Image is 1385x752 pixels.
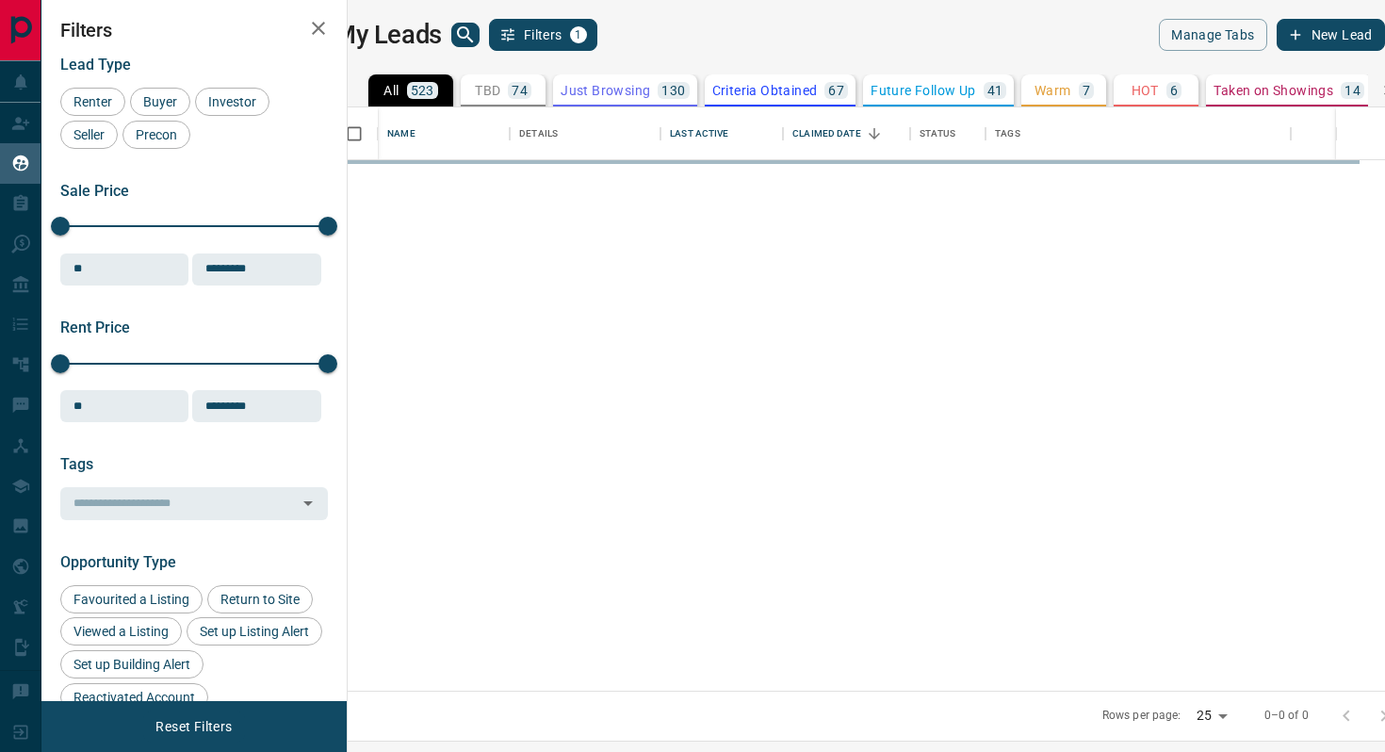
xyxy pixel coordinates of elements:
div: Name [378,107,510,160]
div: Favourited a Listing [60,585,203,613]
p: Taken on Showings [1214,84,1333,97]
p: 14 [1344,84,1361,97]
button: search button [451,23,480,47]
p: 6 [1170,84,1178,97]
span: 1 [572,28,585,41]
div: Tags [986,107,1291,160]
span: Reactivated Account [67,690,202,705]
button: Open [295,490,321,516]
button: Manage Tabs [1159,19,1266,51]
p: 130 [661,84,685,97]
h1: My Leads [334,20,442,50]
span: Opportunity Type [60,553,176,571]
p: 7 [1083,84,1090,97]
div: Return to Site [207,585,313,613]
div: Buyer [130,88,190,116]
span: Precon [129,127,184,142]
div: 25 [1189,702,1234,729]
div: Investor [195,88,269,116]
p: 0–0 of 0 [1264,708,1309,724]
p: All [383,84,399,97]
p: 74 [512,84,528,97]
span: Buyer [137,94,184,109]
div: Renter [60,88,125,116]
span: Renter [67,94,119,109]
p: 67 [828,84,844,97]
div: Last Active [660,107,783,160]
span: Lead Type [60,56,131,74]
div: Tags [995,107,1020,160]
span: Set up Listing Alert [193,624,316,639]
div: Seller [60,121,118,149]
div: Precon [122,121,190,149]
span: Tags [60,455,93,473]
p: 41 [987,84,1003,97]
span: Rent Price [60,319,130,336]
div: Reactivated Account [60,683,208,711]
div: Status [910,107,986,160]
button: Sort [861,121,888,147]
div: Status [920,107,955,160]
button: New Lead [1277,19,1385,51]
span: Sale Price [60,182,129,200]
span: Viewed a Listing [67,624,175,639]
p: TBD [475,84,500,97]
div: Set up Building Alert [60,650,204,678]
div: Details [510,107,660,160]
div: Last Active [670,107,728,160]
div: Viewed a Listing [60,617,182,646]
p: HOT [1132,84,1159,97]
span: Favourited a Listing [67,592,196,607]
span: Seller [67,127,111,142]
p: Just Browsing [561,84,650,97]
div: Set up Listing Alert [187,617,322,646]
p: Future Follow Up [871,84,975,97]
div: Details [519,107,558,160]
p: Rows per page: [1102,708,1181,724]
button: Reset Filters [143,711,244,743]
div: Name [387,107,415,160]
span: Investor [202,94,263,109]
button: Filters1 [489,19,597,51]
div: Claimed Date [783,107,910,160]
p: 523 [411,84,434,97]
p: Criteria Obtained [712,84,818,97]
span: Set up Building Alert [67,657,197,672]
div: Claimed Date [792,107,861,160]
h2: Filters [60,19,328,41]
span: Return to Site [214,592,306,607]
p: Warm [1035,84,1071,97]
